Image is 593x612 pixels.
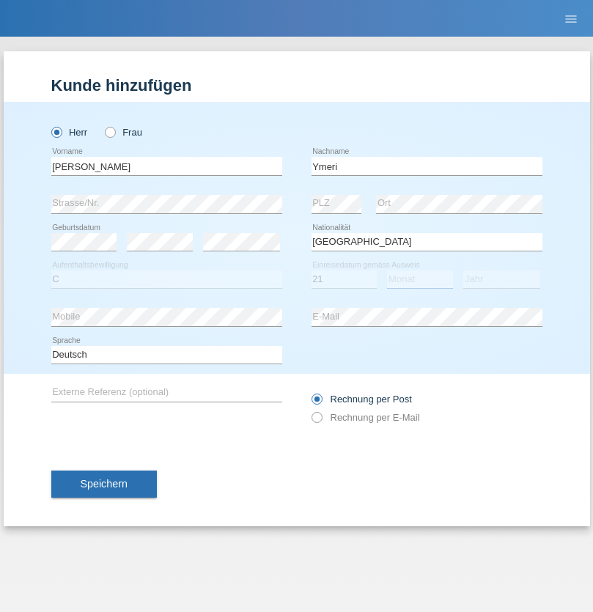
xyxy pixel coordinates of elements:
[312,412,420,423] label: Rechnung per E-Mail
[312,394,412,405] label: Rechnung per Post
[81,478,128,490] span: Speichern
[51,127,88,138] label: Herr
[51,76,542,95] h1: Kunde hinzufügen
[105,127,114,136] input: Frau
[556,14,586,23] a: menu
[312,394,321,412] input: Rechnung per Post
[105,127,142,138] label: Frau
[312,412,321,430] input: Rechnung per E-Mail
[564,12,578,26] i: menu
[51,127,61,136] input: Herr
[51,471,157,498] button: Speichern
